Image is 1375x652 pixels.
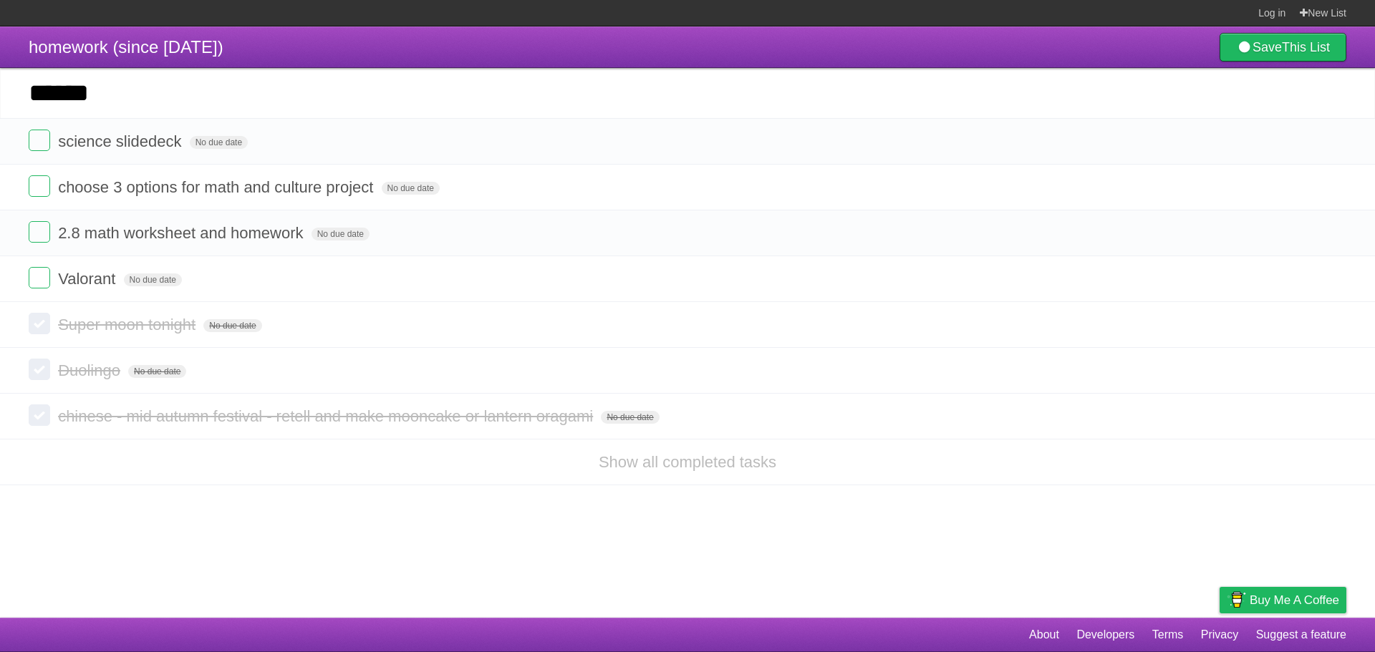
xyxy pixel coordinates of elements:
span: No due date [124,273,182,286]
span: Valorant [58,270,119,288]
label: Done [29,404,50,426]
label: Done [29,313,50,334]
a: Show all completed tasks [599,453,776,471]
span: Buy me a coffee [1250,588,1339,613]
b: This List [1282,40,1330,54]
span: No due date [601,411,659,424]
span: homework (since [DATE]) [29,37,223,57]
a: Privacy [1201,621,1238,648]
a: Terms [1152,621,1184,648]
img: Buy me a coffee [1227,588,1246,612]
a: SaveThis List [1220,33,1346,62]
span: Duolingo [58,361,124,379]
span: No due date [312,228,370,240]
span: choose 3 options for math and culture project [58,178,377,196]
span: No due date [382,182,440,195]
span: No due date [128,365,186,378]
span: No due date [203,319,261,332]
a: About [1029,621,1059,648]
label: Done [29,175,50,197]
a: Developers [1076,621,1134,648]
label: Done [29,359,50,380]
label: Done [29,221,50,243]
a: Buy me a coffee [1220,587,1346,613]
a: Suggest a feature [1256,621,1346,648]
span: science slidedeck [58,132,185,150]
label: Done [29,130,50,151]
label: Done [29,267,50,288]
span: 2.8 math worksheet and homework [58,224,307,242]
span: No due date [190,136,248,149]
span: chinese - mid autumn festival - retell and make mooncake or lantern oragami [58,407,597,425]
span: Super moon tonight [58,316,199,334]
